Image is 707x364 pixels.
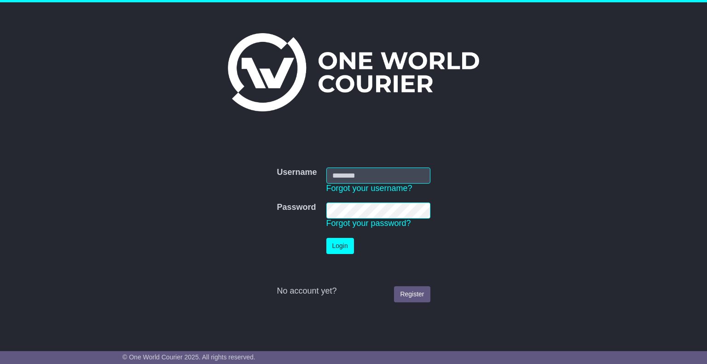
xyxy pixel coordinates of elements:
[326,238,354,254] button: Login
[228,33,479,111] img: One World
[277,202,316,213] label: Password
[326,219,411,228] a: Forgot your password?
[122,353,255,361] span: © One World Courier 2025. All rights reserved.
[326,184,412,193] a: Forgot your username?
[277,286,430,296] div: No account yet?
[394,286,430,302] a: Register
[277,168,317,178] label: Username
